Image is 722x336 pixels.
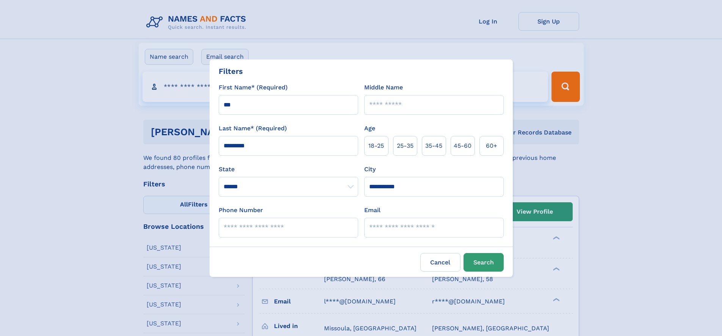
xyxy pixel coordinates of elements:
[397,141,413,150] span: 25‑35
[454,141,471,150] span: 45‑60
[219,124,287,133] label: Last Name* (Required)
[219,165,358,174] label: State
[364,206,381,215] label: Email
[464,253,504,272] button: Search
[420,253,460,272] label: Cancel
[364,124,375,133] label: Age
[364,83,403,92] label: Middle Name
[219,66,243,77] div: Filters
[486,141,497,150] span: 60+
[425,141,442,150] span: 35‑45
[364,165,376,174] label: City
[219,83,288,92] label: First Name* (Required)
[368,141,384,150] span: 18‑25
[219,206,263,215] label: Phone Number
